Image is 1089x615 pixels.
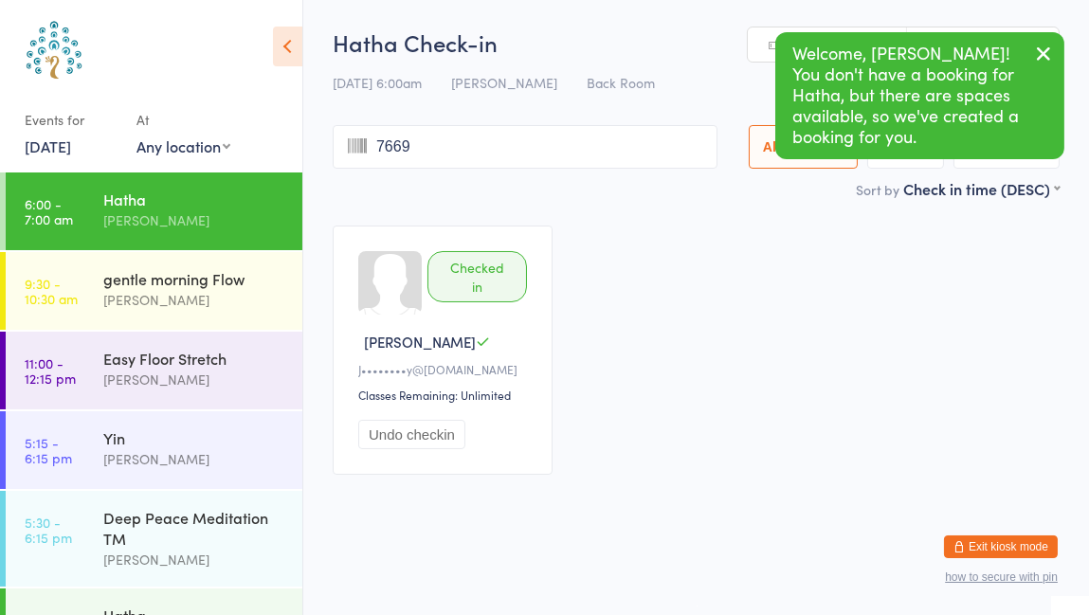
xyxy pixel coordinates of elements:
[749,125,859,169] button: All Bookings
[333,27,1060,58] h2: Hatha Check-in
[103,427,286,448] div: Yin
[587,73,655,92] span: Back Room
[25,196,73,226] time: 6:00 - 7:00 am
[358,420,465,449] button: Undo checkin
[136,104,230,136] div: At
[903,178,1060,199] div: Check in time (DESC)
[6,491,302,587] a: 5:30 -6:15 pmDeep Peace Meditation TM[PERSON_NAME]
[25,435,72,465] time: 5:15 - 6:15 pm
[103,189,286,209] div: Hatha
[358,361,533,377] div: J••••••••y@[DOMAIN_NAME]
[451,73,557,92] span: [PERSON_NAME]
[358,387,533,403] div: Classes Remaining: Unlimited
[333,125,717,169] input: Search
[6,411,302,489] a: 5:15 -6:15 pmYin[PERSON_NAME]
[6,332,302,409] a: 11:00 -12:15 pmEasy Floor Stretch[PERSON_NAME]
[25,355,76,386] time: 11:00 - 12:15 pm
[856,180,899,199] label: Sort by
[103,448,286,470] div: [PERSON_NAME]
[333,73,422,92] span: [DATE] 6:00am
[25,515,72,545] time: 5:30 - 6:15 pm
[103,289,286,311] div: [PERSON_NAME]
[944,535,1058,558] button: Exit kiosk mode
[103,369,286,390] div: [PERSON_NAME]
[103,549,286,570] div: [PERSON_NAME]
[364,332,476,352] span: [PERSON_NAME]
[103,268,286,289] div: gentle morning Flow
[775,32,1064,159] div: Welcome, [PERSON_NAME]! You don't have a booking for Hatha, but there are spaces available, so we...
[6,172,302,250] a: 6:00 -7:00 amHatha[PERSON_NAME]
[945,570,1058,584] button: how to secure with pin
[25,136,71,156] a: [DATE]
[136,136,230,156] div: Any location
[103,209,286,231] div: [PERSON_NAME]
[6,252,302,330] a: 9:30 -10:30 amgentle morning Flow[PERSON_NAME]
[25,276,78,306] time: 9:30 - 10:30 am
[103,348,286,369] div: Easy Floor Stretch
[103,507,286,549] div: Deep Peace Meditation TM
[19,14,90,85] img: Australian School of Meditation & Yoga
[427,251,527,302] div: Checked in
[25,104,118,136] div: Events for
